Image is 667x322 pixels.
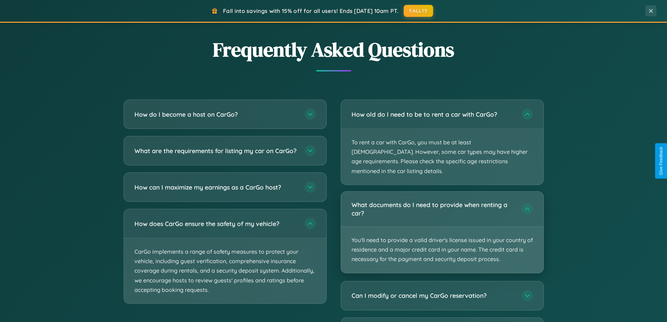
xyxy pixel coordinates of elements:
[352,110,515,119] h3: How old do I need to be to rent a car with CarGo?
[223,7,398,14] span: Fall into savings with 15% off for all users! Ends [DATE] 10am PT.
[341,129,543,185] p: To rent a car with CarGo, you must be at least [DEMOGRAPHIC_DATA]. However, some car types may ha...
[124,36,544,63] h2: Frequently Asked Questions
[352,200,515,218] h3: What documents do I need to provide when renting a car?
[659,147,663,175] div: Give Feedback
[124,238,326,303] p: CarGo implements a range of safety measures to protect your vehicle, including guest verification...
[404,5,433,17] button: FALL15
[134,219,298,228] h3: How does CarGo ensure the safety of my vehicle?
[352,291,515,300] h3: Can I modify or cancel my CarGo reservation?
[341,227,543,273] p: You'll need to provide a valid driver's license issued in your country of residence and a major c...
[134,110,298,119] h3: How do I become a host on CarGo?
[134,183,298,192] h3: How can I maximize my earnings as a CarGo host?
[134,146,298,155] h3: What are the requirements for listing my car on CarGo?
